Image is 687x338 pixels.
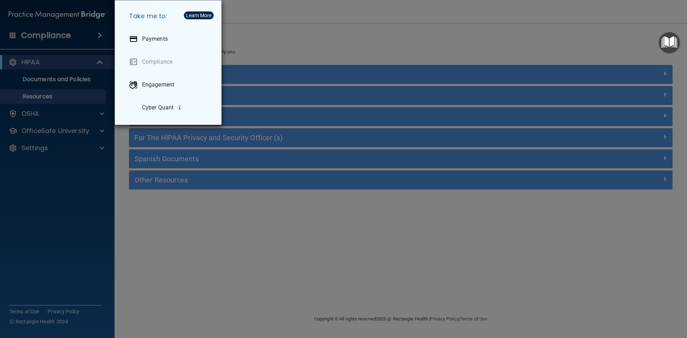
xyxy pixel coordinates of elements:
button: Open Resource Center [659,32,680,53]
p: Engagement [142,81,174,88]
div: Learn More [186,13,211,18]
a: Compliance [123,52,216,72]
a: Cyber Quant [123,98,216,118]
h5: Take me to: [123,6,216,26]
p: Payments [142,35,168,43]
a: Engagement [123,75,216,95]
iframe: Drift Widget Chat Controller [563,287,678,316]
a: Payments [123,29,216,49]
button: Learn More [184,11,214,19]
p: Cyber Quant [142,104,174,111]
